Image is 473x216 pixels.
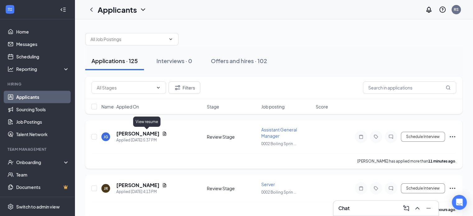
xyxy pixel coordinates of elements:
svg: ChatInactive [387,186,395,191]
div: Applications · 125 [91,57,138,65]
p: [PERSON_NAME] has applied more than . [357,159,456,164]
svg: Tag [372,186,380,191]
a: Applicants [16,91,69,103]
a: Job Postings [16,116,69,128]
div: JG [104,134,108,140]
a: DocumentsCrown [16,181,69,193]
h1: Applicants [98,4,137,15]
div: Review Stage [207,185,257,191]
button: Schedule Interview [401,132,445,142]
span: 0002 Boiling Sprin ... [261,190,296,195]
b: 2 hours ago [435,207,455,212]
svg: Analysis [7,66,14,72]
div: Interviews · 0 [156,57,192,65]
input: Search in applications [363,81,456,94]
span: Score [316,103,328,110]
svg: WorkstreamLogo [7,6,13,12]
svg: Ellipses [449,185,456,192]
div: RS [454,7,459,12]
svg: Notifications [425,6,433,13]
svg: Collapse [60,7,66,13]
a: Home [16,25,69,38]
span: Server [261,182,275,187]
div: Review Stage [207,134,257,140]
a: Team [16,168,69,181]
h5: [PERSON_NAME] [116,182,160,189]
svg: ChevronLeft [88,6,95,13]
svg: Ellipses [449,133,456,140]
svg: ChevronDown [168,37,173,42]
a: Sourcing Tools [16,103,69,116]
svg: Tag [372,134,380,139]
div: Reporting [16,66,70,72]
a: Scheduling [16,50,69,63]
a: Messages [16,38,69,50]
div: JR [104,186,108,191]
b: 11 minutes ago [428,159,455,163]
span: Assistant General Manager [261,127,297,139]
svg: UserCheck [7,159,14,165]
div: Onboarding [16,159,64,165]
svg: ChevronDown [156,85,161,90]
div: Team Management [7,147,68,152]
svg: ChatInactive [387,134,395,139]
input: All Stages [97,84,153,91]
h5: [PERSON_NAME] [116,130,160,137]
svg: Note [357,134,365,139]
div: Open Intercom Messenger [452,195,467,210]
svg: ChevronUp [414,205,421,212]
input: All Job Postings [90,36,166,43]
div: Offers and hires · 102 [211,57,267,65]
span: 0002 Boiling Sprin ... [261,141,296,146]
a: Talent Network [16,128,69,140]
div: Switch to admin view [16,204,60,210]
h3: Chat [338,205,350,212]
svg: Minimize [425,205,432,212]
div: Applied [DATE] 5:37 PM [116,137,167,143]
svg: Filter [174,84,181,91]
svg: QuestionInfo [439,6,446,13]
button: Filter Filters [169,81,200,94]
div: Applied [DATE] 4:13 PM [116,189,167,195]
svg: Document [162,131,167,136]
button: Schedule Interview [401,183,445,193]
svg: Document [162,183,167,188]
svg: MagnifyingGlass [446,85,451,90]
svg: ComposeMessage [402,205,410,212]
svg: Note [357,186,365,191]
button: ChevronUp [412,203,422,213]
div: Hiring [7,81,68,87]
span: Stage [207,103,219,110]
span: Job posting [261,103,285,110]
svg: Settings [7,204,14,210]
a: SurveysCrown [16,193,69,206]
span: Name · Applied On [101,103,139,110]
button: Minimize [424,203,434,213]
div: View resume [133,117,160,127]
button: ComposeMessage [401,203,411,213]
svg: ChevronDown [139,6,147,13]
